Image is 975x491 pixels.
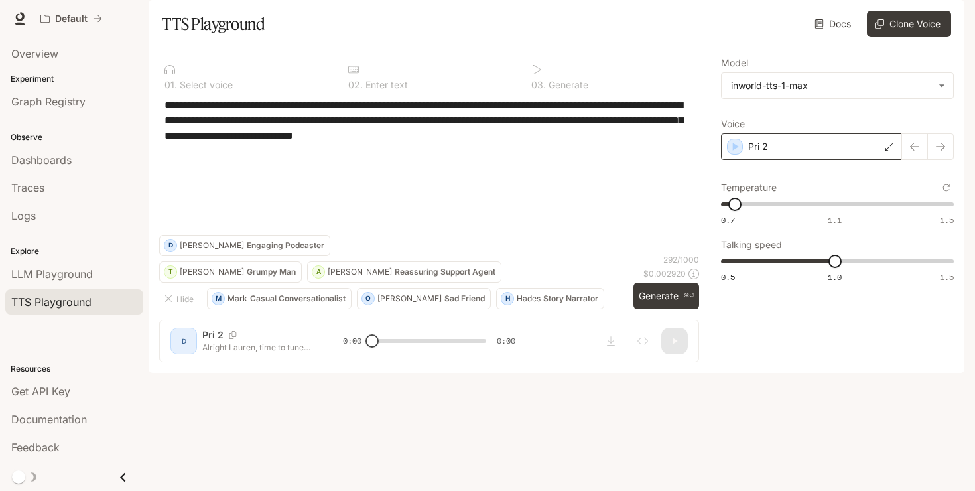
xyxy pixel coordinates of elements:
span: 0.5 [721,271,735,283]
button: Clone Voice [867,11,951,37]
div: H [501,288,513,309]
p: [PERSON_NAME] [180,268,244,276]
p: [PERSON_NAME] [328,268,392,276]
button: HHadesStory Narrator [496,288,604,309]
p: Engaging Podcaster [247,242,324,249]
p: Select voice [177,80,233,90]
div: T [164,261,176,283]
p: Sad Friend [444,295,485,303]
button: T[PERSON_NAME]Grumpy Man [159,261,302,283]
button: Reset to default [939,180,954,195]
button: O[PERSON_NAME]Sad Friend [357,288,491,309]
p: 0 2 . [348,80,363,90]
p: Voice [721,119,745,129]
p: Pri 2 [748,140,768,153]
p: [PERSON_NAME] [180,242,244,249]
p: Hades [517,295,541,303]
div: D [164,235,176,256]
button: All workspaces [34,5,108,32]
a: Docs [812,11,856,37]
span: 1.0 [828,271,842,283]
div: inworld-tts-1-max [731,79,932,92]
p: Generate [546,80,588,90]
p: ⌘⏎ [684,292,694,300]
p: Talking speed [721,240,782,249]
span: 1.5 [940,214,954,226]
p: Reassuring Support Agent [395,268,495,276]
p: Temperature [721,183,777,192]
button: Hide [159,288,202,309]
button: D[PERSON_NAME]Engaging Podcaster [159,235,330,256]
p: [PERSON_NAME] [377,295,442,303]
p: Default [55,13,88,25]
p: Enter text [363,80,408,90]
p: Grumpy Man [247,268,296,276]
h1: TTS Playground [162,11,265,37]
button: MMarkCasual Conversationalist [207,288,352,309]
span: 1.1 [828,214,842,226]
p: Casual Conversationalist [250,295,346,303]
div: M [212,288,224,309]
div: A [312,261,324,283]
button: A[PERSON_NAME]Reassuring Support Agent [307,261,501,283]
p: 0 1 . [164,80,177,90]
p: Model [721,58,748,68]
button: Generate⌘⏎ [633,283,699,310]
p: Story Narrator [543,295,598,303]
span: 1.5 [940,271,954,283]
div: inworld-tts-1-max [722,73,953,98]
p: 0 3 . [531,80,546,90]
span: 0.7 [721,214,735,226]
div: O [362,288,374,309]
p: Mark [227,295,247,303]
